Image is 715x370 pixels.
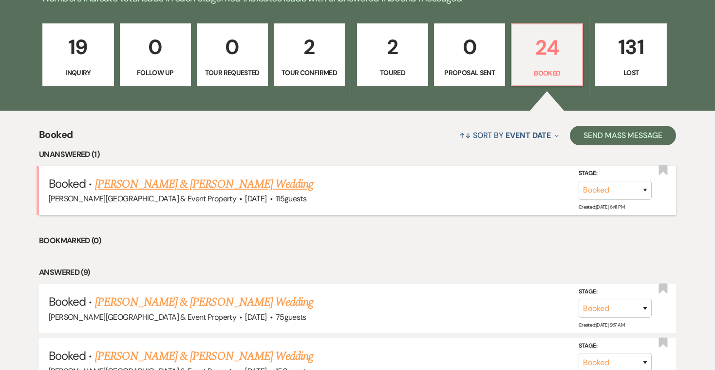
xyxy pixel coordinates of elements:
[434,23,505,87] a: 0Proposal Sent
[95,348,313,365] a: [PERSON_NAME] & [PERSON_NAME] Wedding
[357,23,428,87] a: 2Toured
[459,130,471,140] span: ↑↓
[276,194,306,204] span: 115 guests
[440,31,499,63] p: 0
[95,293,313,311] a: [PERSON_NAME] & [PERSON_NAME] Wedding
[49,194,236,204] span: [PERSON_NAME][GEOGRAPHIC_DATA] & Event Property
[49,67,107,78] p: Inquiry
[363,67,422,78] p: Toured
[280,31,339,63] p: 2
[120,23,191,87] a: 0Follow Up
[518,68,576,78] p: Booked
[595,23,666,87] a: 131Lost
[440,67,499,78] p: Proposal Sent
[245,312,266,322] span: [DATE]
[49,294,86,309] span: Booked
[49,31,107,63] p: 19
[579,204,624,210] span: Created: [DATE] 6:41 PM
[570,126,676,145] button: Send Mass Message
[579,322,624,328] span: Created: [DATE] 9:17 AM
[126,31,185,63] p: 0
[363,31,422,63] p: 2
[245,194,266,204] span: [DATE]
[49,348,86,363] span: Booked
[203,67,262,78] p: Tour Requested
[39,127,73,148] span: Booked
[511,23,583,87] a: 24Booked
[274,23,345,87] a: 2Tour Confirmed
[579,341,652,351] label: Stage:
[39,234,676,247] li: Bookmarked (0)
[49,176,86,191] span: Booked
[95,175,313,193] a: [PERSON_NAME] & [PERSON_NAME] Wedding
[579,168,652,179] label: Stage:
[280,67,339,78] p: Tour Confirmed
[42,23,113,87] a: 19Inquiry
[579,287,652,297] label: Stage:
[602,31,660,63] p: 131
[49,312,236,322] span: [PERSON_NAME][GEOGRAPHIC_DATA] & Event Property
[518,31,576,64] p: 24
[506,130,551,140] span: Event Date
[126,67,185,78] p: Follow Up
[203,31,262,63] p: 0
[276,312,306,322] span: 75 guests
[455,122,563,148] button: Sort By Event Date
[39,266,676,279] li: Answered (9)
[197,23,268,87] a: 0Tour Requested
[39,148,676,161] li: Unanswered (1)
[602,67,660,78] p: Lost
